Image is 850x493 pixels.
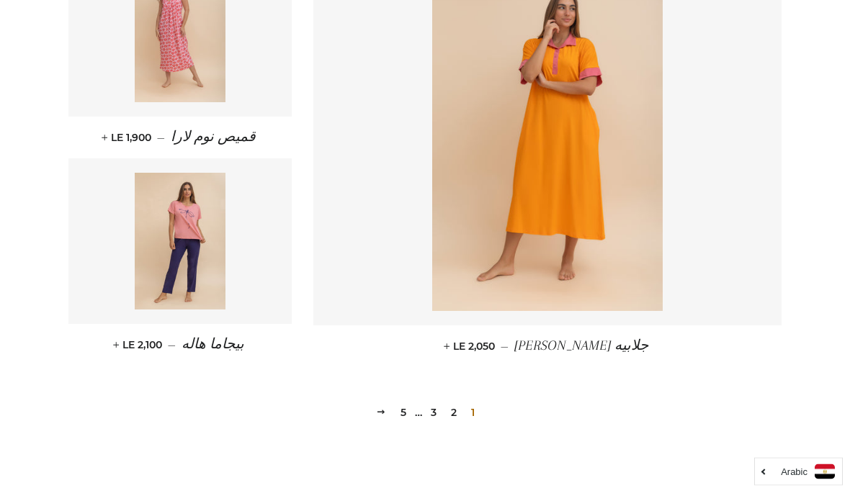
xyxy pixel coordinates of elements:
[313,326,782,367] a: جلابيه [PERSON_NAME] — LE 2,050
[395,402,412,424] a: 5
[68,325,292,366] a: بيجاما هاله — LE 2,100
[171,130,256,145] span: قميص نوم لارا
[501,340,509,353] span: —
[447,340,495,353] span: LE 2,050
[514,338,648,354] span: جلابيه [PERSON_NAME]
[104,132,151,145] span: LE 1,900
[182,337,244,353] span: بيجاما هاله
[445,402,462,424] a: 2
[68,117,292,158] a: قميص نوم لارا — LE 1,900
[425,402,442,424] a: 3
[762,464,835,479] a: Arabic
[781,467,807,476] i: Arabic
[465,402,480,424] span: 1
[168,339,176,352] span: —
[157,132,165,145] span: —
[415,408,422,418] span: …
[116,339,162,352] span: LE 2,100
